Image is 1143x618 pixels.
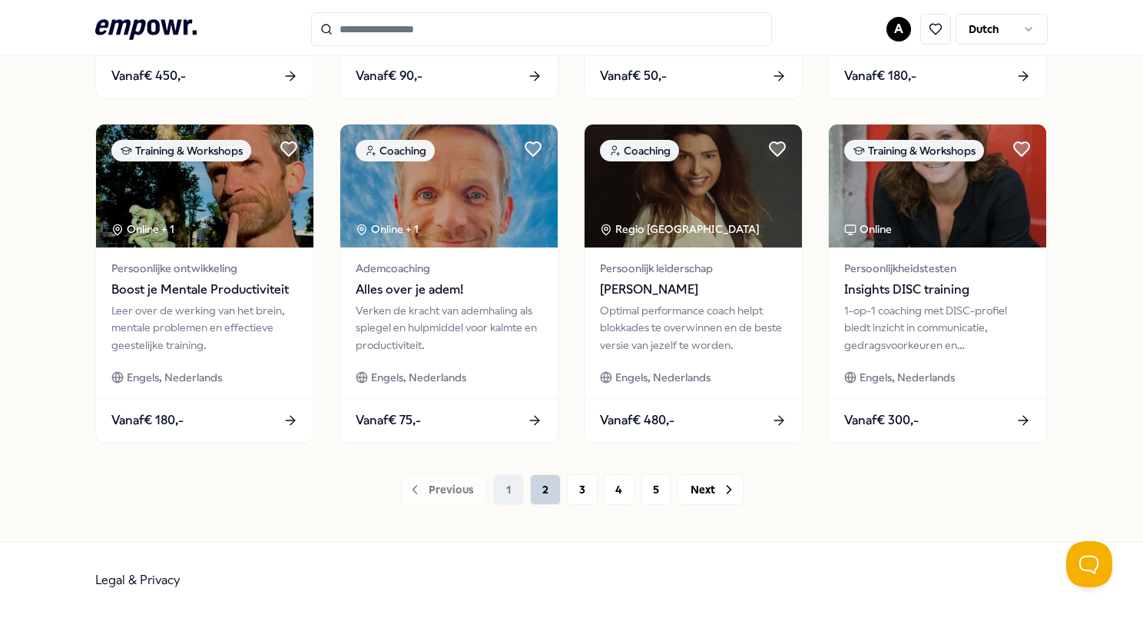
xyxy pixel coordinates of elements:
[356,221,419,238] div: Online + 1
[356,140,435,161] div: Coaching
[844,410,919,430] span: Vanaf € 300,-
[96,125,313,248] img: package image
[604,474,634,505] button: 4
[567,474,598,505] button: 3
[829,125,1046,248] img: package image
[844,66,916,86] span: Vanaf € 180,-
[340,124,558,444] a: package imageCoachingOnline + 1AdemcoachingAlles over je adem!Verken de kracht van ademhaling als...
[111,302,298,354] div: Leer over de werking van het brein, mentale problemen en effectieve geestelijke training.
[530,474,561,505] button: 2
[600,410,674,430] span: Vanaf € 480,-
[127,369,222,386] span: Engels, Nederlands
[886,17,911,42] button: A
[600,66,667,86] span: Vanaf € 50,-
[356,260,542,277] span: Ademcoaching
[844,280,1031,300] span: Insights DISC training
[678,474,744,505] button: Next
[844,260,1031,277] span: Persoonlijkheidstesten
[356,280,542,300] span: Alles over je adem!
[356,302,542,354] div: Verken de kracht van ademhaling als spiegel en hulpmiddel voor kalmte en productiviteit.
[600,221,762,238] div: Regio [GEOGRAPHIC_DATA]
[1066,541,1112,587] iframe: Help Scout Beacon - Open
[111,260,298,277] span: Persoonlijke ontwikkeling
[356,410,421,430] span: Vanaf € 75,-
[111,66,186,86] span: Vanaf € 450,-
[615,369,711,386] span: Engels, Nederlands
[371,369,466,386] span: Engels, Nederlands
[356,66,422,86] span: Vanaf € 90,-
[828,124,1047,444] a: package imageTraining & WorkshopsOnlinePersoonlijkheidstestenInsights DISC training1-op-1 coachin...
[111,140,251,161] div: Training & Workshops
[95,124,314,444] a: package imageTraining & WorkshopsOnline + 1Persoonlijke ontwikkelingBoost je Mentale Productivite...
[600,260,787,277] span: Persoonlijk leiderschap
[340,125,558,248] img: package image
[600,140,679,161] div: Coaching
[600,302,787,354] div: Optimal performance coach helpt blokkades te overwinnen en de beste versie van jezelf te worden.
[860,369,955,386] span: Engels, Nederlands
[111,410,184,430] span: Vanaf € 180,-
[95,573,181,587] a: Legal & Privacy
[111,221,174,238] div: Online + 1
[585,125,802,248] img: package image
[311,12,772,46] input: Search for products, categories or subcategories
[584,124,803,444] a: package imageCoachingRegio [GEOGRAPHIC_DATA] Persoonlijk leiderschap[PERSON_NAME]Optimal performa...
[844,221,892,238] div: Online
[600,280,787,300] span: [PERSON_NAME]
[844,302,1031,354] div: 1-op-1 coaching met DISC-profiel biedt inzicht in communicatie, gedragsvoorkeuren en ontwikkelpun...
[111,280,298,300] span: Boost je Mentale Productiviteit
[641,474,671,505] button: 5
[844,140,984,161] div: Training & Workshops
